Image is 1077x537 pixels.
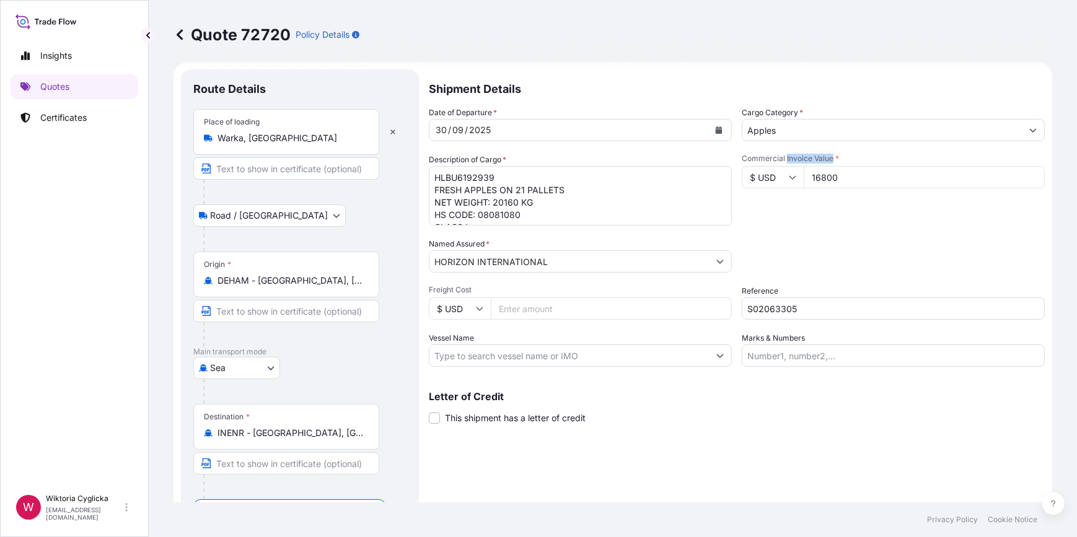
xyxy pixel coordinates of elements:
[804,166,1045,188] input: Type amount
[204,412,250,422] div: Destination
[429,166,732,225] textarea: HLBU6192939 FRESH APPLES ON 21 PALLETS NET WEIGHT: 20160 KG HS CODE: 08081080 CLASS I INV. NO 10/...
[742,297,1045,320] input: Your internal reference
[429,154,506,166] label: Description of Cargo
[11,43,138,68] a: Insights
[445,412,586,424] span: This shipment has a letter of credit
[451,123,465,138] div: month,
[218,132,364,144] input: Place of loading
[210,362,226,374] span: Sea
[210,209,328,222] span: Road / [GEOGRAPHIC_DATA]
[193,452,379,474] input: Text to appear on certificate
[429,344,709,367] input: Type to search vessel name or IMO
[709,250,731,273] button: Show suggestions
[429,391,1045,401] p: Letter of Credit
[11,105,138,130] a: Certificates
[429,332,474,344] label: Vessel Name
[11,74,138,99] a: Quotes
[40,50,72,62] p: Insights
[742,332,805,344] label: Marks & Numbers
[204,117,260,127] div: Place of loading
[465,123,468,138] div: /
[296,28,349,41] p: Policy Details
[40,81,69,93] p: Quotes
[40,111,87,124] p: Certificates
[742,344,1045,367] input: Number1, number2,...
[429,69,1045,107] p: Shipment Details
[429,107,497,119] span: Date of Departure
[218,274,364,287] input: Origin
[742,119,1022,141] input: Select a commodity type
[174,25,291,45] p: Quote 72720
[1022,119,1044,141] button: Show suggestions
[742,107,803,119] label: Cargo Category
[193,204,346,227] button: Select transport
[193,157,379,180] input: Text to appear on certificate
[468,123,492,138] div: year,
[491,297,732,320] input: Enter amount
[193,300,379,322] input: Text to appear on certificate
[193,357,280,379] button: Select transport
[709,344,731,367] button: Show suggestions
[46,506,123,521] p: [EMAIL_ADDRESS][DOMAIN_NAME]
[46,494,123,504] p: Wiktoria Cyglicka
[23,501,34,513] span: W
[709,120,729,140] button: Calendar
[448,123,451,138] div: /
[927,515,978,525] a: Privacy Policy
[193,82,266,97] p: Route Details
[742,154,1045,164] span: Commercial Invoice Value
[218,427,364,439] input: Destination
[429,238,490,250] label: Named Assured
[193,347,407,357] p: Main transport mode
[434,123,448,138] div: day,
[193,499,386,519] button: Cover port to door - Add place of discharge
[988,515,1037,525] a: Cookie Notice
[429,285,732,295] span: Freight Cost
[429,250,709,273] input: Full name
[742,285,778,297] label: Reference
[204,260,231,269] div: Origin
